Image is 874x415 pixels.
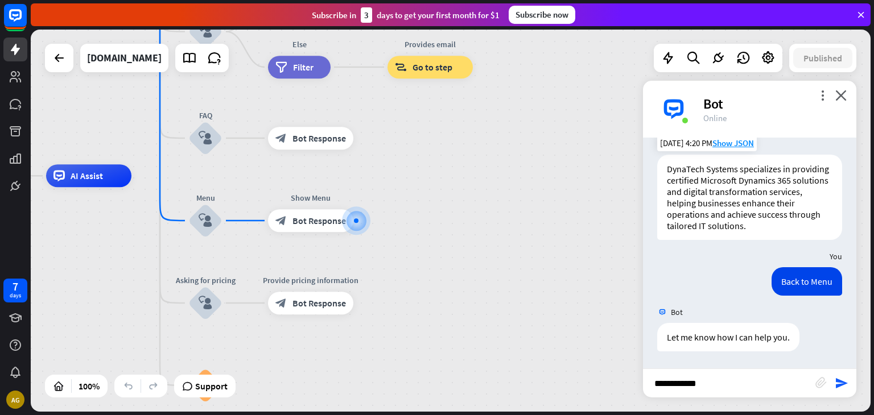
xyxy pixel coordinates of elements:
[772,267,842,296] div: Back to Menu
[199,25,212,39] i: block_user_input
[671,307,683,317] span: Bot
[293,61,314,73] span: Filter
[292,215,346,226] span: Bot Response
[395,61,407,73] i: block_goto
[793,48,852,68] button: Published
[817,90,828,101] i: more_vert
[171,275,240,286] div: Asking for pricing
[413,61,452,73] span: Go to step
[171,192,240,204] div: Menu
[199,214,212,227] i: block_user_input
[199,131,212,145] i: block_user_input
[259,275,362,286] div: Provide pricing information
[815,377,827,388] i: block_attachment
[259,39,339,50] div: Else
[703,95,843,113] div: Bot
[292,297,346,309] span: Bot Response
[3,279,27,302] a: 7 days
[275,132,287,144] i: block_bot_response
[379,39,481,50] div: Provides email
[6,391,24,409] div: AG
[275,61,287,73] i: filter
[275,215,287,226] i: block_bot_response
[657,323,799,351] div: Let me know how I can help you.
[71,170,103,181] span: AI Assist
[13,281,18,292] div: 7
[830,251,842,262] span: You
[195,377,228,395] span: Support
[275,297,287,309] i: block_bot_response
[509,6,575,24] div: Subscribe now
[657,135,757,151] div: [DATE] 4:20 PM
[712,138,754,148] span: Show JSON
[361,7,372,23] div: 3
[75,377,103,395] div: 100%
[259,192,362,204] div: Show Menu
[10,292,21,300] div: days
[292,132,346,144] span: Bot Response
[835,90,847,101] i: close
[835,376,848,390] i: send
[87,44,162,72] div: dynatechconsultancy.com
[703,113,843,123] div: Online
[312,7,500,23] div: Subscribe in days to get your first month for $1
[657,155,842,240] div: DynaTech Systems specializes in providing certified Microsoft Dynamics 365 solutions and digital ...
[171,110,240,121] div: FAQ
[199,296,212,310] i: block_user_input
